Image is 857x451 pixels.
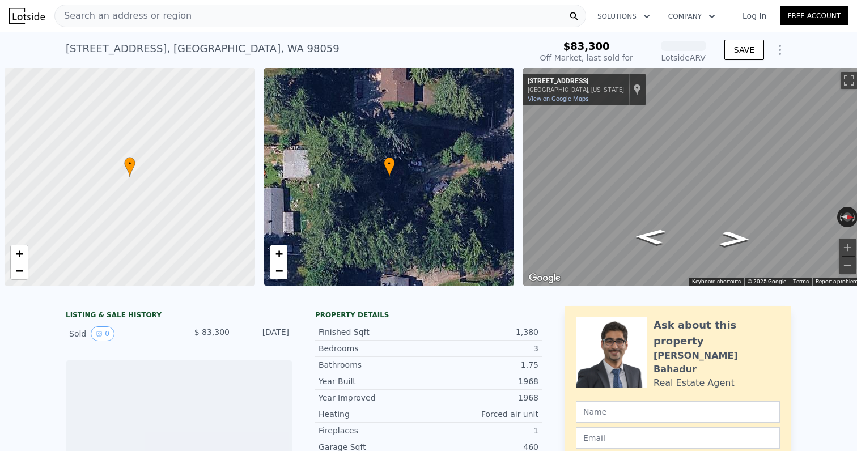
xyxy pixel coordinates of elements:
[729,10,780,22] a: Log In
[16,263,23,278] span: −
[526,271,563,286] img: Google
[124,159,135,169] span: •
[319,376,428,387] div: Year Built
[576,427,780,449] input: Email
[428,359,538,371] div: 1.75
[270,262,287,279] a: Zoom out
[528,86,624,93] div: [GEOGRAPHIC_DATA], [US_STATE]
[16,246,23,261] span: +
[124,157,135,177] div: •
[69,326,170,341] div: Sold
[315,310,542,320] div: Property details
[748,278,786,284] span: © 2025 Google
[724,40,764,60] button: SAVE
[661,52,706,63] div: Lotside ARV
[239,326,289,341] div: [DATE]
[275,246,282,261] span: +
[769,39,791,61] button: Show Options
[55,9,192,23] span: Search an address or region
[654,349,780,376] div: [PERSON_NAME] Bahadur
[428,343,538,354] div: 3
[194,327,230,337] span: $ 83,300
[528,95,589,103] a: View on Google Maps
[66,310,292,322] div: LISTING & SALE HISTORY
[692,278,741,286] button: Keyboard shortcuts
[384,159,395,169] span: •
[319,343,428,354] div: Bedrooms
[9,8,45,24] img: Lotside
[654,317,780,349] div: Ask about this property
[319,392,428,403] div: Year Improved
[428,392,538,403] div: 1968
[428,326,538,338] div: 1,380
[837,207,843,227] button: Rotate counterclockwise
[11,245,28,262] a: Zoom in
[91,326,114,341] button: View historical data
[319,359,428,371] div: Bathrooms
[707,228,763,250] path: Go North, 177th Ave SE
[576,401,780,423] input: Name
[633,83,641,96] a: Show location on map
[659,6,724,27] button: Company
[528,77,624,86] div: [STREET_ADDRESS]
[319,326,428,338] div: Finished Sqft
[622,226,678,248] path: Go South, 177th Ave SE
[384,157,395,177] div: •
[588,6,659,27] button: Solutions
[654,376,735,390] div: Real Estate Agent
[319,425,428,436] div: Fireplaces
[563,40,610,52] span: $83,300
[428,376,538,387] div: 1968
[319,409,428,420] div: Heating
[270,245,287,262] a: Zoom in
[839,239,856,256] button: Zoom in
[66,41,340,57] div: [STREET_ADDRESS] , [GEOGRAPHIC_DATA] , WA 98059
[275,263,282,278] span: −
[11,262,28,279] a: Zoom out
[428,425,538,436] div: 1
[780,6,848,25] a: Free Account
[540,52,633,63] div: Off Market, last sold for
[526,271,563,286] a: Open this area in Google Maps (opens a new window)
[428,409,538,420] div: Forced air unit
[793,278,809,284] a: Terms (opens in new tab)
[839,257,856,274] button: Zoom out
